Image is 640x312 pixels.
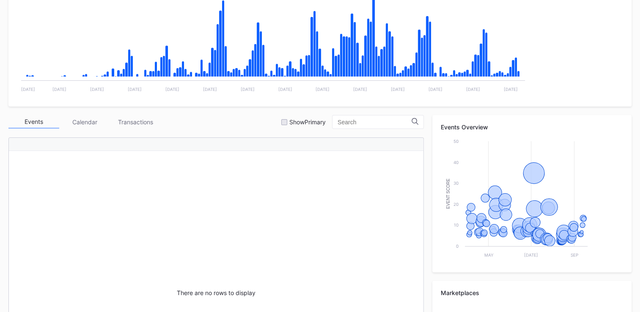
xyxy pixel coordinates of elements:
[353,87,367,92] text: [DATE]
[316,87,330,92] text: [DATE]
[52,87,66,92] text: [DATE]
[466,87,480,92] text: [DATE]
[59,115,110,129] div: Calendar
[453,139,459,144] text: 50
[453,181,459,186] text: 30
[8,115,59,129] div: Events
[484,252,493,257] text: May
[441,137,592,264] svg: Chart title
[428,87,442,92] text: [DATE]
[90,87,104,92] text: [DATE]
[128,87,142,92] text: [DATE]
[446,178,450,209] text: Event Score
[289,118,326,126] div: Show Primary
[524,252,538,257] text: [DATE]
[391,87,405,92] text: [DATE]
[453,202,459,207] text: 20
[454,222,459,227] text: 10
[456,244,459,249] text: 0
[571,252,578,257] text: Sep
[278,87,292,92] text: [DATE]
[203,87,217,92] text: [DATE]
[441,123,623,131] div: Events Overview
[338,119,412,126] input: Search
[504,87,518,92] text: [DATE]
[441,289,623,296] div: Marketplaces
[453,160,459,165] text: 40
[110,115,161,129] div: Transactions
[21,87,35,92] text: [DATE]
[165,87,179,92] text: [DATE]
[241,87,255,92] text: [DATE]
